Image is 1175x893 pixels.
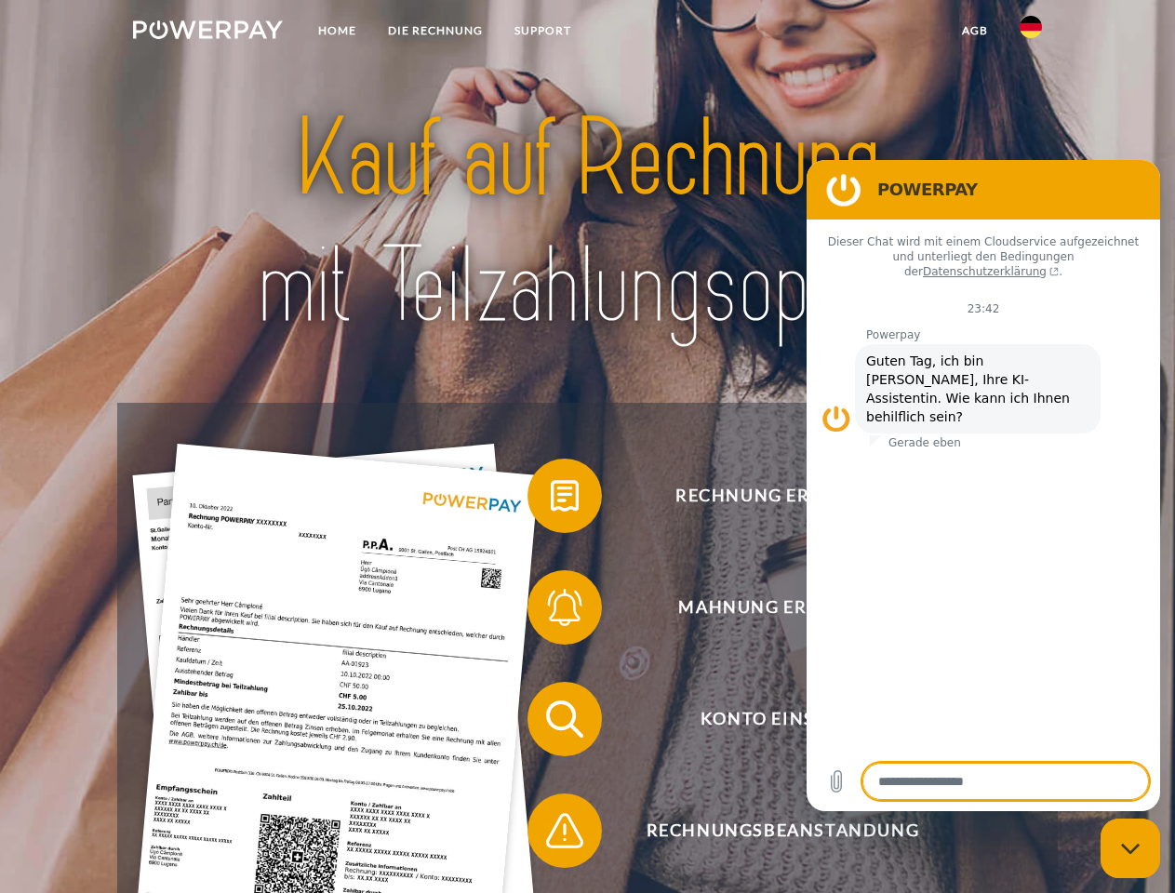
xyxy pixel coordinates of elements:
span: Rechnung erhalten? [554,459,1010,533]
button: Mahnung erhalten? [527,570,1011,645]
iframe: Schaltfläche zum Öffnen des Messaging-Fensters; Konversation läuft [1101,819,1160,878]
iframe: Messaging-Fenster [807,160,1160,811]
button: Rechnungsbeanstandung [527,793,1011,868]
button: Rechnung erhalten? [527,459,1011,533]
img: qb_search.svg [541,696,588,742]
img: qb_warning.svg [541,807,588,854]
span: Konto einsehen [554,682,1010,756]
a: DIE RECHNUNG [372,14,499,47]
span: Rechnungsbeanstandung [554,793,1010,868]
a: SUPPORT [499,14,587,47]
span: Mahnung erhalten? [554,570,1010,645]
a: Home [302,14,372,47]
button: Konto einsehen [527,682,1011,756]
img: logo-powerpay-white.svg [133,20,283,39]
img: qb_bill.svg [541,473,588,519]
a: agb [946,14,1004,47]
img: qb_bell.svg [541,584,588,631]
img: de [1020,16,1042,38]
img: title-powerpay_de.svg [178,89,997,356]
